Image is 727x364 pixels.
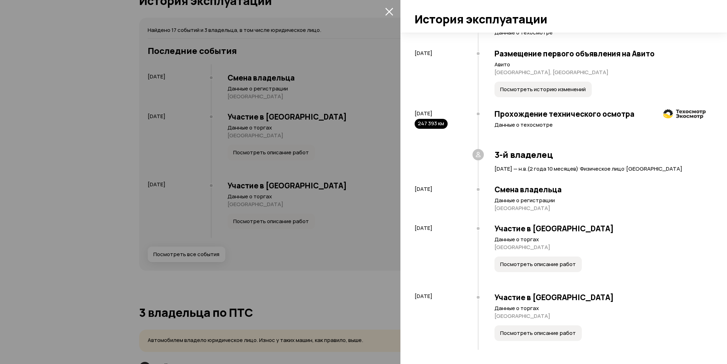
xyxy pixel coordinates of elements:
div: 247 393 км [415,119,448,129]
span: · [578,161,580,173]
span: · [624,161,626,173]
p: [GEOGRAPHIC_DATA] [494,205,706,212]
span: [DATE] [415,185,432,193]
span: [GEOGRAPHIC_DATA] [626,165,682,172]
span: [DATE] [415,224,432,232]
button: Посмотреть историю изменений [494,82,592,97]
p: [GEOGRAPHIC_DATA] [494,244,706,251]
h3: Смена владельца [494,185,706,194]
h3: 3-й владелец [494,150,706,160]
h3: Прохождение технического осмотра [494,109,706,118]
span: Посмотреть историю изменений [500,86,586,93]
span: [DATE] — н.в. ( 2 года 10 месяцев ) [494,165,578,172]
h3: Размещение первого объявления на Авито [494,49,706,58]
button: закрыть [383,6,395,17]
img: logo [663,109,706,119]
span: Посмотреть описание работ [500,330,576,337]
span: [DATE] [415,110,432,117]
p: [GEOGRAPHIC_DATA] [494,313,706,320]
span: Посмотреть описание работ [500,261,576,268]
p: Данные о торгах [494,236,706,243]
h3: Участие в [GEOGRAPHIC_DATA] [494,224,706,233]
button: Посмотреть описание работ [494,257,582,272]
span: [DATE] [415,49,432,57]
p: Данные о техосмотре [494,121,706,128]
p: [GEOGRAPHIC_DATA], [GEOGRAPHIC_DATA] [494,69,706,76]
p: Данные о регистрации [494,197,706,204]
span: [DATE] [415,292,432,300]
p: Авито [494,61,706,68]
p: Данные о техосмотре [494,29,706,36]
h3: Участие в [GEOGRAPHIC_DATA] [494,293,706,302]
span: Физическое лицо [580,165,624,172]
p: Данные о торгах [494,305,706,312]
button: Посмотреть описание работ [494,325,582,341]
